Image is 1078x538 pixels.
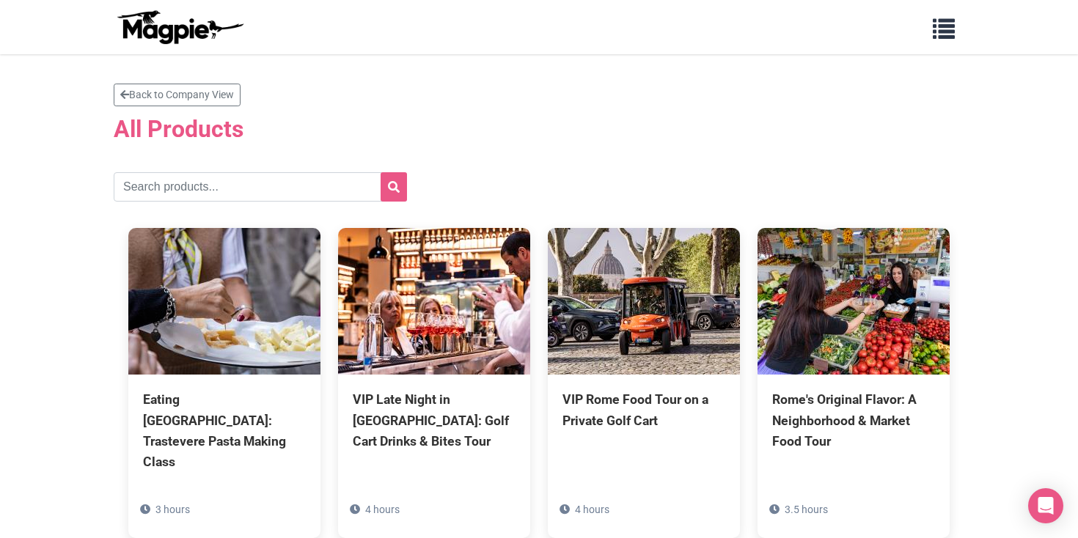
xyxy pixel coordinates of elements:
[1028,488,1063,523] div: Open Intercom Messenger
[548,228,740,496] a: VIP Rome Food Tour on a Private Golf Cart 4 hours
[128,228,320,538] a: Eating [GEOGRAPHIC_DATA]: Trastevere Pasta Making Class 3 hours
[758,228,950,375] img: Rome's Original Flavor: A Neighborhood & Market Food Tour
[114,10,246,45] img: logo-ab69f6fb50320c5b225c76a69d11143b.png
[114,115,964,143] h2: All Products
[143,389,306,472] div: Eating [GEOGRAPHIC_DATA]: Trastevere Pasta Making Class
[114,84,241,106] a: Back to Company View
[785,504,828,515] span: 3.5 hours
[548,228,740,375] img: VIP Rome Food Tour on a Private Golf Cart
[365,504,400,515] span: 4 hours
[338,228,530,517] a: VIP Late Night in [GEOGRAPHIC_DATA]: Golf Cart Drinks & Bites Tour 4 hours
[114,172,407,202] input: Search products...
[353,389,516,451] div: VIP Late Night in [GEOGRAPHIC_DATA]: Golf Cart Drinks & Bites Tour
[758,228,950,517] a: Rome's Original Flavor: A Neighborhood & Market Food Tour 3.5 hours
[155,504,190,515] span: 3 hours
[128,228,320,375] img: Eating Rome: Trastevere Pasta Making Class
[772,389,935,451] div: Rome's Original Flavor: A Neighborhood & Market Food Tour
[562,389,725,430] div: VIP Rome Food Tour on a Private Golf Cart
[575,504,609,515] span: 4 hours
[338,228,530,375] img: VIP Late Night in Rome: Golf Cart Drinks & Bites Tour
